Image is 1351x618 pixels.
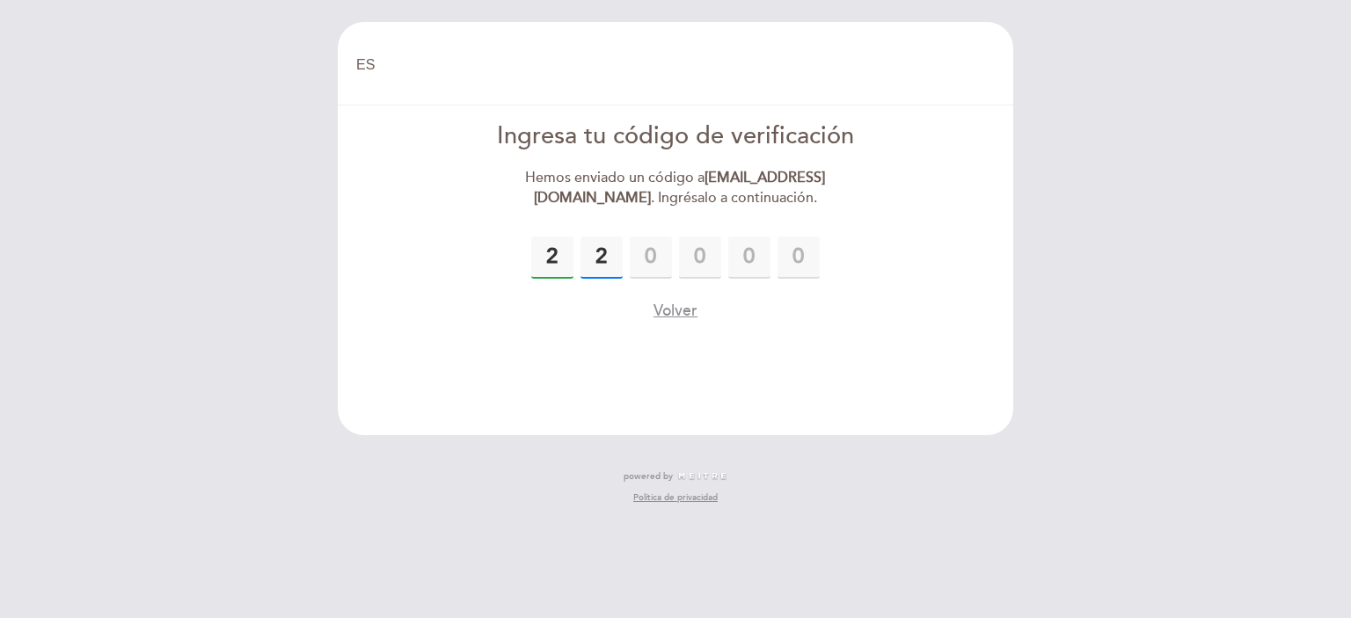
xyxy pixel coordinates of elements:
[630,236,672,279] input: 0
[679,236,721,279] input: 0
[633,491,718,504] a: Política de privacidad
[531,236,573,279] input: 0
[624,470,673,483] span: powered by
[474,120,878,154] div: Ingresa tu código de verificación
[728,236,770,279] input: 0
[474,168,878,208] div: Hemos enviado un código a . Ingrésalo a continuación.
[624,470,727,483] a: powered by
[654,300,697,322] button: Volver
[778,236,820,279] input: 0
[581,236,623,279] input: 0
[534,169,826,207] strong: [EMAIL_ADDRESS][DOMAIN_NAME]
[677,472,727,481] img: MEITRE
